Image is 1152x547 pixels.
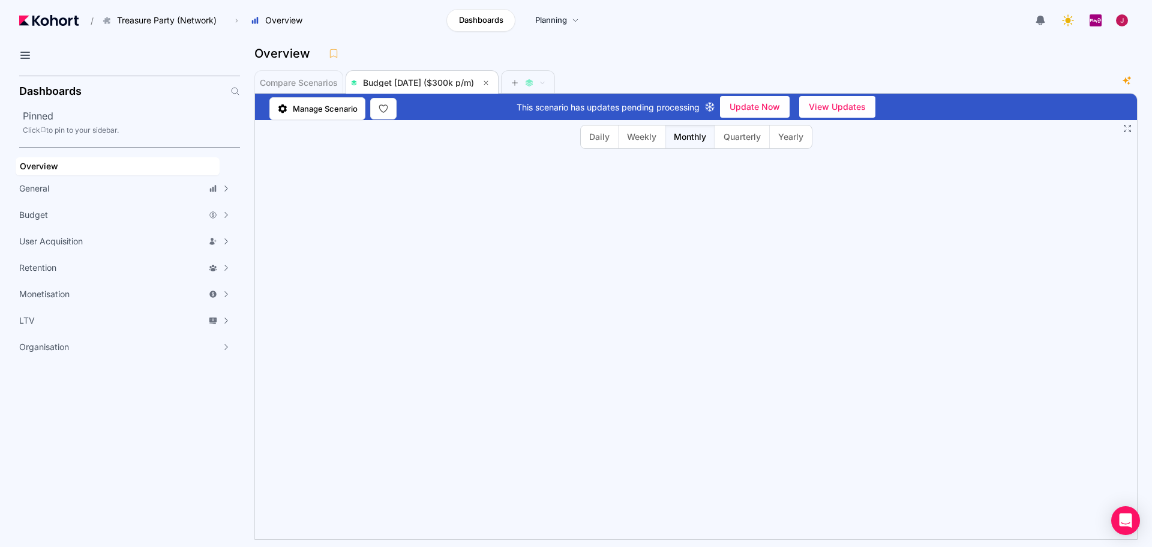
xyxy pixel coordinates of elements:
button: Quarterly [715,125,769,148]
a: Manage Scenario [269,97,365,120]
span: Budget [DATE] ($300k p/m) [363,77,474,88]
span: Retention [19,262,56,274]
div: Click to pin to your sidebar. [23,125,240,135]
img: logo_PlayQ_20230721100321046856.png [1090,14,1102,26]
button: Update Now [720,96,790,118]
span: View Updates [809,98,866,116]
button: Treasure Party (Network) [96,10,229,31]
img: Kohort logo [19,15,79,26]
div: Open Intercom Messenger [1111,506,1140,535]
span: Planning [535,14,567,26]
button: Fullscreen [1123,124,1132,133]
h3: Overview [254,47,317,59]
span: Monthly [674,131,706,143]
button: Daily [581,125,618,148]
span: Compare Scenarios [260,79,338,87]
h2: Dashboards [19,86,82,97]
span: / [81,14,94,27]
span: Dashboards [459,14,503,26]
span: Overview [20,161,58,171]
a: Planning [523,9,592,32]
h2: Pinned [23,109,240,123]
button: Weekly [618,125,665,148]
span: Daily [589,131,610,143]
span: Manage Scenario [293,103,358,115]
span: Update Now [730,98,780,116]
span: Monetisation [19,288,70,300]
a: Dashboards [446,9,515,32]
span: General [19,183,49,195]
button: Overview [244,10,315,31]
span: › [233,16,241,25]
span: This scenario has updates pending processing [517,101,700,113]
span: LTV [19,315,35,327]
span: Yearly [778,131,803,143]
button: Yearly [769,125,812,148]
a: Overview [16,157,220,175]
button: View Updates [799,96,875,118]
span: User Acquisition [19,235,83,247]
span: Overview [265,14,302,26]
span: Organisation [19,341,69,353]
button: Monthly [665,125,715,148]
span: Treasure Party (Network) [117,14,217,26]
span: Weekly [627,131,656,143]
span: Quarterly [724,131,761,143]
span: Budget [19,209,48,221]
